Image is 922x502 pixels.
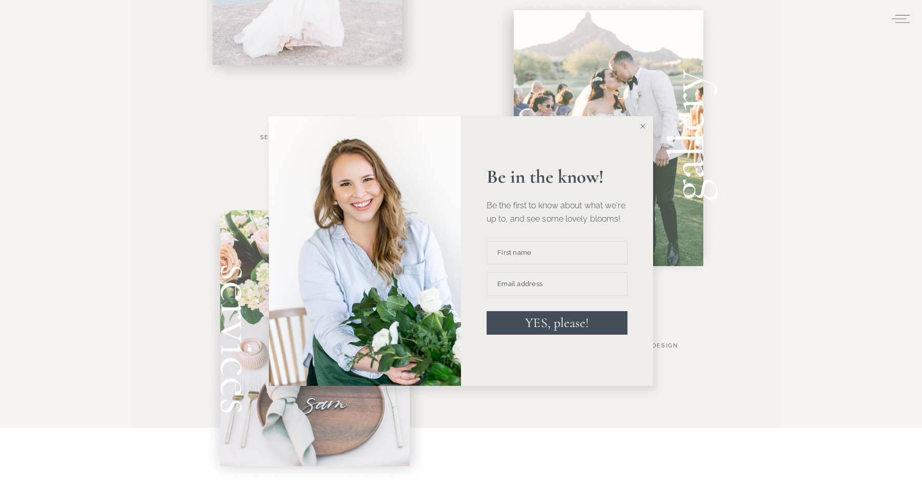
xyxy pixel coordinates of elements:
[487,167,627,186] p: Be in the know!
[525,315,589,331] span: YES, please!
[281,31,345,54] button: Subscribe
[487,199,627,225] p: Be the first to know about what we're up to, and see some lovely blooms!
[487,311,627,335] button: YES, please!
[291,39,334,46] span: Subscribe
